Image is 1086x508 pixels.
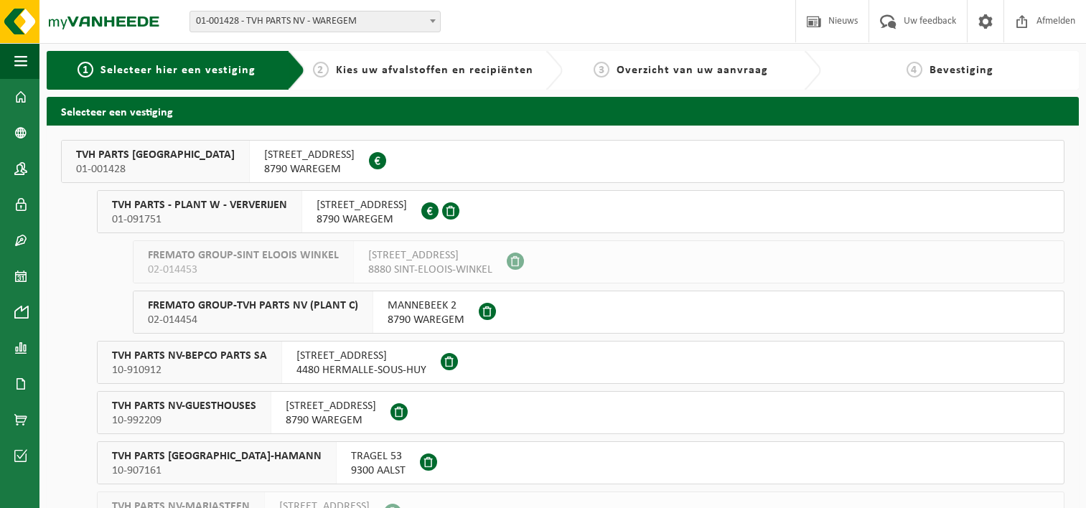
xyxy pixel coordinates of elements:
button: TVH PARTS NV-BEPCO PARTS SA 10-910912 [STREET_ADDRESS]4480 HERMALLE-SOUS-HUY [97,341,1064,384]
span: 02-014454 [148,313,358,327]
span: 4480 HERMALLE-SOUS-HUY [296,363,426,377]
span: TVH PARTS - PLANT W - VERVERIJEN [112,198,287,212]
span: TVH PARTS NV-BEPCO PARTS SA [112,349,267,363]
span: 2 [313,62,329,77]
button: FREMATO GROUP-TVH PARTS NV (PLANT C) 02-014454 MANNEBEEK 28790 WAREGEM [133,291,1064,334]
iframe: chat widget [7,476,240,508]
span: [STREET_ADDRESS] [296,349,426,363]
span: 10-910912 [112,363,267,377]
span: Bevestiging [930,65,993,76]
span: TVH PARTS [GEOGRAPHIC_DATA] [76,148,235,162]
span: 1 [78,62,93,77]
span: [STREET_ADDRESS] [264,148,355,162]
button: TVH PARTS - PLANT W - VERVERIJEN 01-091751 [STREET_ADDRESS]8790 WAREGEM [97,190,1064,233]
span: TVH PARTS NV-GUESTHOUSES [112,399,256,413]
span: 10-907161 [112,464,322,478]
span: 9300 AALST [351,464,406,478]
span: [STREET_ADDRESS] [286,399,376,413]
button: TVH PARTS [GEOGRAPHIC_DATA]-HAMANN 10-907161 TRAGEL 539300 AALST [97,441,1064,484]
span: 01-001428 - TVH PARTS NV - WAREGEM [190,11,440,32]
span: [STREET_ADDRESS] [368,248,492,263]
span: TRAGEL 53 [351,449,406,464]
span: Kies uw afvalstoffen en recipiënten [336,65,533,76]
span: 4 [907,62,922,77]
span: [STREET_ADDRESS] [317,198,407,212]
span: 01-001428 [76,162,235,177]
span: 3 [594,62,609,77]
span: 02-014453 [148,263,339,277]
span: TVH PARTS [GEOGRAPHIC_DATA]-HAMANN [112,449,322,464]
span: 10-992209 [112,413,256,428]
h2: Selecteer een vestiging [47,97,1079,125]
span: 01-091751 [112,212,287,227]
span: FREMATO GROUP-SINT ELOOIS WINKEL [148,248,339,263]
span: 01-001428 - TVH PARTS NV - WAREGEM [189,11,441,32]
span: MANNEBEEK 2 [388,298,464,313]
span: 8880 SINT-ELOOIS-WINKEL [368,263,492,277]
span: 8790 WAREGEM [286,413,376,428]
button: TVH PARTS [GEOGRAPHIC_DATA] 01-001428 [STREET_ADDRESS]8790 WAREGEM [61,140,1064,183]
span: Selecteer hier een vestiging [100,65,256,76]
span: FREMATO GROUP-TVH PARTS NV (PLANT C) [148,298,358,313]
span: Overzicht van uw aanvraag [617,65,768,76]
span: 8790 WAREGEM [317,212,407,227]
span: 8790 WAREGEM [264,162,355,177]
button: TVH PARTS NV-GUESTHOUSES 10-992209 [STREET_ADDRESS]8790 WAREGEM [97,391,1064,434]
span: 8790 WAREGEM [388,313,464,327]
